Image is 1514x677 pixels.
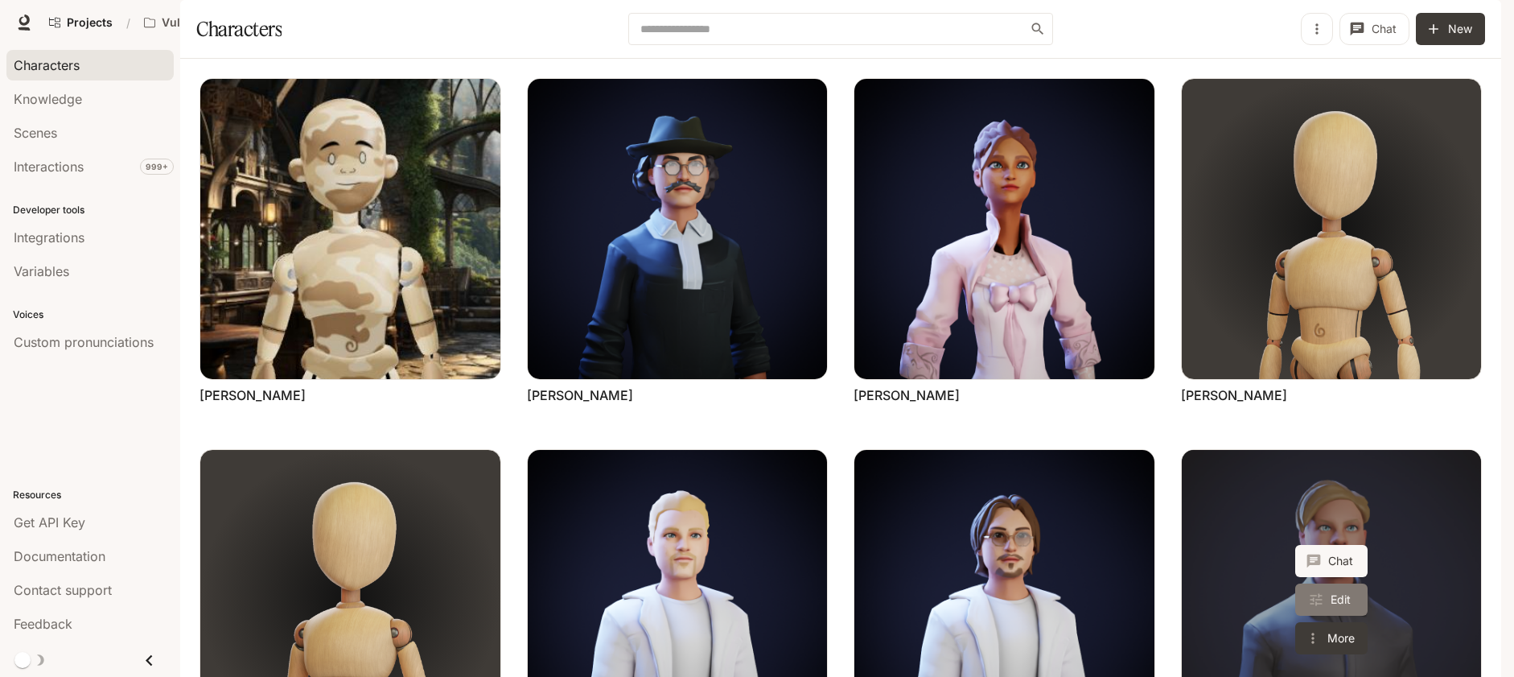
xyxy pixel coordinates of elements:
button: New [1416,13,1485,45]
a: [PERSON_NAME] [1181,386,1287,404]
a: Go to projects [42,6,120,39]
div: / [120,14,137,31]
button: Chat [1339,13,1409,45]
span: Projects [67,16,113,30]
p: Vulpera [162,16,205,30]
button: Chat with Hugo Novak [1295,545,1368,577]
img: Clapper [200,79,500,379]
button: More actions [1295,622,1368,654]
button: Open workspace menu [137,6,230,39]
a: Edit Hugo Novak [1295,584,1368,616]
a: [PERSON_NAME] [854,386,960,404]
a: [PERSON_NAME] [200,386,306,404]
img: Freddie Paxton [1182,79,1482,379]
img: Dorina Bonifazi [854,79,1154,379]
a: [PERSON_NAME] [527,386,633,404]
img: Conradin Bonifazi [528,79,828,379]
h1: Characters [196,13,282,45]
